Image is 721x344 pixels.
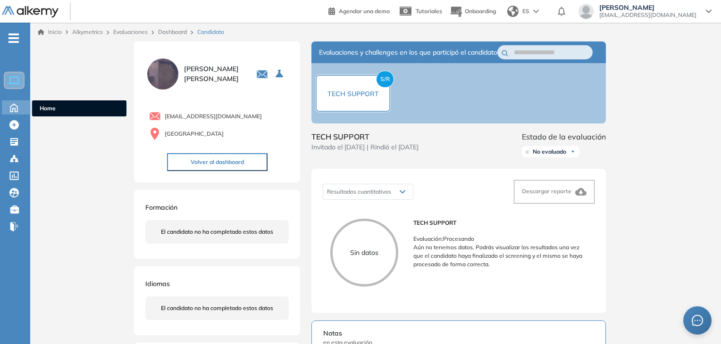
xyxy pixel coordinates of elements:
[413,235,587,243] p: Evaluación : Procesando
[145,203,177,212] span: Formación
[2,6,59,18] img: Logo
[161,228,273,236] span: El candidato no ha completado estos datos
[311,131,419,142] span: TECH SUPPORT
[145,279,170,288] span: Idiomas
[599,4,696,11] span: [PERSON_NAME]
[333,248,396,258] p: Sin datos
[311,142,419,152] span: Invitado el [DATE] | Rindió el [DATE]
[376,71,394,88] span: S/R
[167,153,268,171] button: Volver al dashboard
[40,104,119,113] span: Home
[514,180,595,204] button: Descargar reporte
[327,90,379,98] span: TECH SUPPORT
[522,131,606,142] span: Estado de la evaluación
[272,66,289,82] button: Seleccione la evaluación activa
[507,6,519,17] img: world
[161,304,273,312] span: El candidato no ha completado estos datos
[570,149,576,155] img: Ícono de flecha
[145,57,180,91] img: PROFILE_MENU_LOGO_USER
[158,28,187,35] a: Dashboard
[72,28,103,35] span: Alkymetrics
[165,112,262,121] span: [EMAIL_ADDRESS][DOMAIN_NAME]
[8,37,19,39] i: -
[692,315,703,326] span: message
[533,148,566,156] span: No evaluado
[416,8,442,15] span: Tutoriales
[522,7,529,16] span: ES
[113,28,148,35] a: Evaluaciones
[184,64,245,84] span: [PERSON_NAME] [PERSON_NAME]
[339,8,390,15] span: Agendar una demo
[413,219,587,227] span: TECH SUPPORT
[533,9,539,13] img: arrow
[323,328,594,338] span: Notas
[450,1,496,22] button: Onboarding
[319,48,497,57] span: Evaluaciones y challenges en los que participó el candidato
[599,11,696,19] span: [EMAIL_ADDRESS][DOMAIN_NAME]
[327,188,391,195] span: Resultados cuantitativos
[522,188,571,195] span: Descargar reporte
[465,8,496,15] span: Onboarding
[413,243,587,269] p: Aún no tenemos datos. Podrás visualizar los resultados una vez que el candidato haya finalizado e...
[197,28,224,36] span: Candidato
[165,130,224,138] span: [GEOGRAPHIC_DATA]
[328,5,390,16] a: Agendar una demo
[38,28,62,36] a: Inicio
